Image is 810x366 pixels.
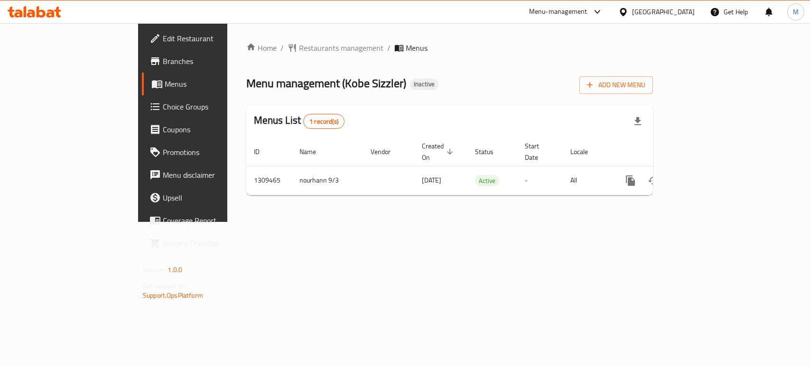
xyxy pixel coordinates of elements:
span: Vendor [371,146,403,157]
table: enhanced table [246,137,718,195]
span: 1 record(s) [304,117,344,126]
div: Inactive [410,79,438,90]
span: Get support on: [143,280,186,292]
span: Active [475,175,499,186]
span: Upsell [163,192,266,203]
span: Version: [143,264,166,276]
a: Coverage Report [142,209,273,232]
div: Total records count [303,114,344,129]
a: Edit Restaurant [142,27,273,50]
div: Active [475,175,499,186]
span: Locale [570,146,600,157]
span: Status [475,146,506,157]
span: M [793,7,799,17]
h2: Menus List [254,113,344,129]
span: Start Date [525,140,551,163]
a: Choice Groups [142,95,273,118]
td: - [517,166,563,195]
span: Menus [165,78,266,90]
button: Add New Menu [579,76,653,94]
button: Change Status [642,169,665,192]
span: Created On [422,140,456,163]
span: Menus [406,42,428,54]
a: Coupons [142,118,273,141]
div: [GEOGRAPHIC_DATA] [632,7,695,17]
div: Menu-management [529,6,587,18]
a: Upsell [142,186,273,209]
span: Branches [163,55,266,67]
span: Edit Restaurant [163,33,266,44]
a: Grocery Checklist [142,232,273,255]
span: [DATE] [422,174,441,186]
a: Branches [142,50,273,73]
span: Promotions [163,146,266,158]
span: Menu management ( Kobe Sizzler ) [246,73,406,94]
a: Menu disclaimer [142,164,273,186]
div: Export file [626,110,649,133]
a: Menus [142,73,273,95]
th: Actions [612,137,718,166]
span: Grocery Checklist [163,238,266,249]
li: / [387,42,391,54]
a: Promotions [142,141,273,164]
span: Coupons [163,124,266,135]
a: Restaurants management [288,42,383,54]
span: Choice Groups [163,101,266,112]
span: Menu disclaimer [163,169,266,181]
span: ID [254,146,272,157]
a: Support.OpsPlatform [143,289,203,302]
span: Add New Menu [587,79,645,91]
span: 1.0.0 [168,264,182,276]
span: Coverage Report [163,215,266,226]
td: nourhann 9/3 [292,166,363,195]
span: Name [299,146,328,157]
button: more [619,169,642,192]
nav: breadcrumb [246,42,653,54]
li: / [280,42,284,54]
td: All [563,166,612,195]
span: Restaurants management [299,42,383,54]
span: Inactive [410,80,438,88]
